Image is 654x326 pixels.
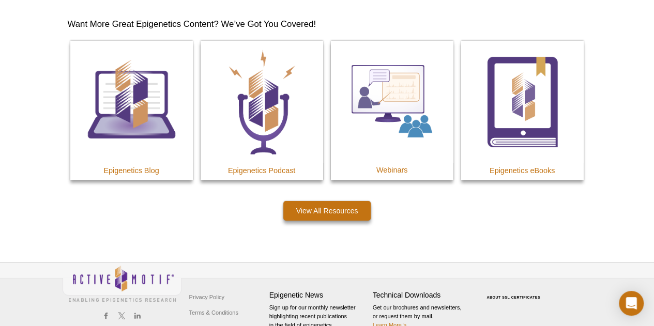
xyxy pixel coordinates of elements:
a: View All Resources [283,201,371,221]
table: Click to Verify - This site chose Symantec SSL for secure e-commerce and confidential communicati... [476,281,554,303]
h4: Epigenetics eBooks [461,166,584,175]
a: Epigenetics Blog [70,41,193,180]
h4: Epigenetic News [269,291,368,300]
h4: Epigenetics Podcast [201,166,323,175]
h4: Epigenetics Blog [70,166,193,175]
a: Terms & Conditions [187,305,241,320]
img: Epigenetics Podcast [201,41,323,163]
h4: Webinars [331,165,453,175]
img: Epigenetics eBooks [461,41,584,163]
img: Webinars [331,41,453,163]
img: Active Motif, [63,262,181,304]
a: Privacy Policy [187,289,227,305]
a: Webinars [331,41,453,180]
a: ABOUT SSL CERTIFICATES [486,296,540,299]
h2: Want More Great Epigenetics Content? We’ve Got You Covered! [68,18,587,30]
img: Epigenetics Blog [70,41,193,163]
div: Open Intercom Messenger [619,291,644,316]
h4: Technical Downloads [373,291,471,300]
a: Epigenetics eBooks [461,41,584,180]
a: Epigenetics Podcast [201,41,323,180]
